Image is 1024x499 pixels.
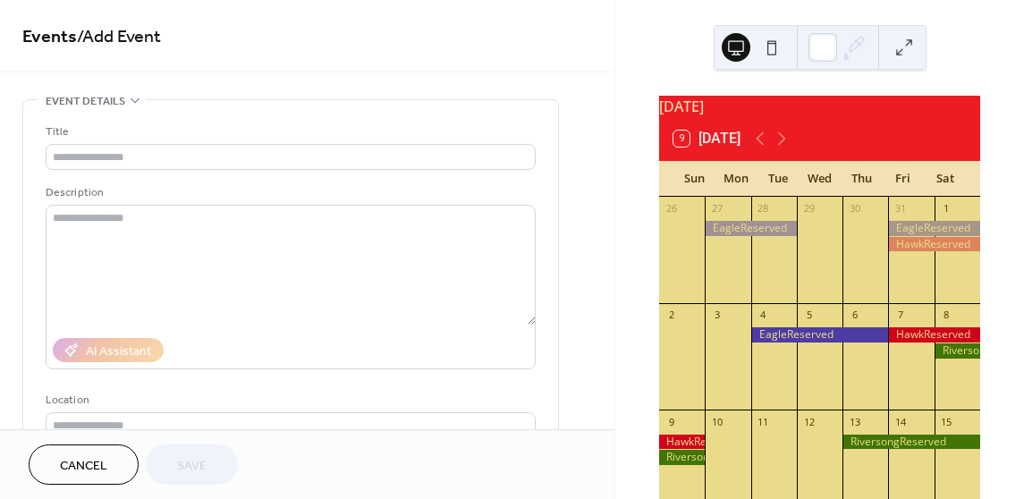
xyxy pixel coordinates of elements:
[888,221,980,236] div: EagleReserved
[659,450,705,465] div: RiversongReserved
[46,183,532,202] div: Description
[664,415,678,428] div: 9
[705,221,797,236] div: EagleReserved
[710,415,724,428] div: 10
[710,309,724,322] div: 3
[940,415,953,428] div: 15
[802,415,816,428] div: 12
[888,327,980,343] div: HawkReserved
[77,20,161,55] span: / Add Event
[46,123,532,141] div: Title
[848,309,861,322] div: 6
[751,327,889,343] div: EagleReserved
[802,202,816,216] div: 29
[883,161,925,197] div: Fri
[940,309,953,322] div: 8
[664,202,678,216] div: 26
[659,96,980,117] div: [DATE]
[842,435,980,450] div: RiversongReserved
[60,457,107,476] span: Cancel
[664,309,678,322] div: 2
[659,435,705,450] div: HawkReserved
[757,202,770,216] div: 28
[46,391,532,410] div: Location
[710,202,724,216] div: 27
[757,309,770,322] div: 4
[924,161,966,197] div: Sat
[841,161,883,197] div: Thu
[673,161,715,197] div: Sun
[667,126,747,151] button: 9[DATE]
[848,415,861,428] div: 13
[22,20,77,55] a: Events
[893,309,907,322] div: 7
[935,343,980,359] div: RiversongReserved
[46,92,125,111] span: Event details
[715,161,757,197] div: Mon
[29,444,139,485] button: Cancel
[893,415,907,428] div: 14
[802,309,816,322] div: 5
[893,202,907,216] div: 31
[757,161,799,197] div: Tue
[799,161,841,197] div: Wed
[757,415,770,428] div: 11
[888,237,980,252] div: HawkReserved
[848,202,861,216] div: 30
[940,202,953,216] div: 1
